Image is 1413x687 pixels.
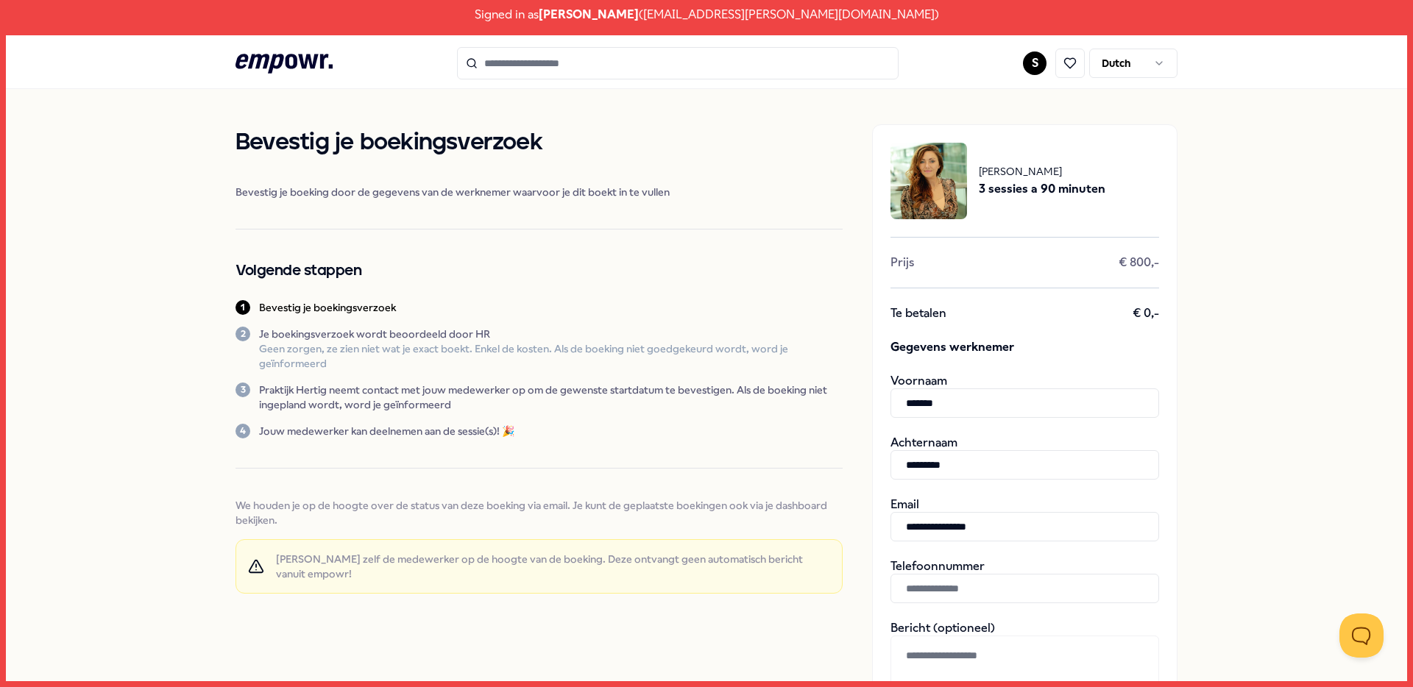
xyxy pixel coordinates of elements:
[890,435,1159,480] div: Achternaam
[235,327,250,341] div: 2
[276,552,830,581] span: [PERSON_NAME] zelf de medewerker op de hoogte van de boeking. Deze ontvangt geen automatisch beri...
[259,382,843,412] p: Praktijk Hertig neemt contact met jouw medewerker op om de gewenste startdatum te bevestigen. Als...
[1023,51,1047,75] button: S
[235,424,250,438] div: 4
[890,374,1159,418] div: Voornaam
[259,341,843,371] p: Geen zorgen, ze zien niet wat je exact boekt. Enkel de kosten. Als de boeking niet goedgekeurd wo...
[1339,613,1384,658] iframe: Help Scout Beacon - Open
[979,163,1105,179] span: [PERSON_NAME]
[890,255,914,270] span: Prijs
[259,300,396,315] p: Bevestig je boekingsverzoek
[457,47,899,79] input: Search for products, categories or subcategories
[235,124,843,161] h1: Bevestig je boekingsverzoek
[235,382,250,397] div: 3
[890,497,1159,541] div: Email
[890,306,946,321] span: Te betalen
[890,143,967,219] img: package image
[235,185,843,199] span: Bevestig je boeking door de gegevens van de werknemer waarvoor je dit boekt in te vullen
[979,179,1105,199] span: 3 sessies a 90 minuten
[890,559,1159,603] div: Telefoonnummer
[1119,255,1159,270] span: € 800,-
[235,300,250,315] div: 1
[890,338,1159,356] span: Gegevens werknemer
[259,327,843,341] p: Je boekingsverzoek wordt beoordeeld door HR
[259,424,514,438] p: Jouw medewerker kan deelnemen aan de sessie(s)! 🎉
[1133,306,1159,321] span: € 0,-
[539,5,639,24] span: [PERSON_NAME]
[235,498,843,527] span: We houden je op de hoogte over de status van deze boeking via email. Je kunt de geplaatste boekin...
[235,259,843,282] h2: Volgende stappen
